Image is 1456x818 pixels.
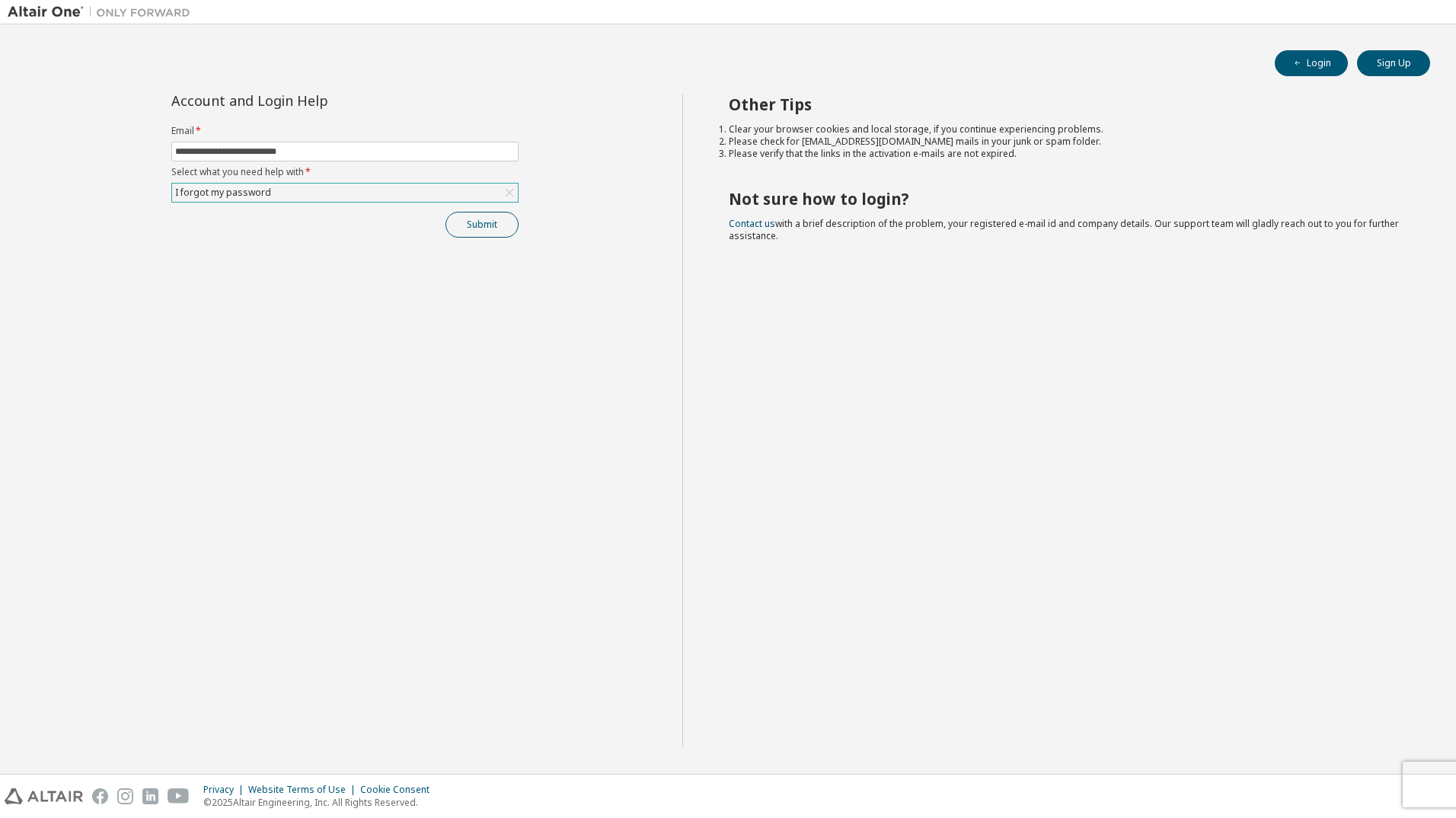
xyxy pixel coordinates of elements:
div: Privacy [203,784,248,796]
button: Sign Up [1357,50,1430,76]
div: Account and Login Help [171,94,449,107]
li: Please check for [EMAIL_ADDRESS][DOMAIN_NAME] mails in your junk or spam folder. [729,136,1403,148]
span: with a brief description of the problem, your registered e-mail id and company details. Our suppo... [729,217,1399,242]
a: Contact us [729,217,775,230]
label: Email [171,125,519,137]
img: Altair One [8,5,198,20]
img: altair_logo.svg [5,788,83,804]
button: Submit [445,212,519,238]
li: Please verify that the links in the activation e-mails are not expired. [729,148,1403,160]
li: Clear your browser cookies and local storage, if you continue experiencing problems. [729,123,1403,136]
div: Cookie Consent [360,784,439,796]
img: youtube.svg [168,788,190,804]
p: © 2025 Altair Engineering, Inc. All Rights Reserved. [203,796,439,809]
img: facebook.svg [92,788,108,804]
div: I forgot my password [172,184,518,202]
div: I forgot my password [173,184,273,201]
div: Website Terms of Use [248,784,360,796]
h2: Not sure how to login? [729,189,1403,209]
button: Login [1275,50,1348,76]
img: linkedin.svg [142,788,158,804]
label: Select what you need help with [171,166,519,178]
img: instagram.svg [117,788,133,804]
h2: Other Tips [729,94,1403,114]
